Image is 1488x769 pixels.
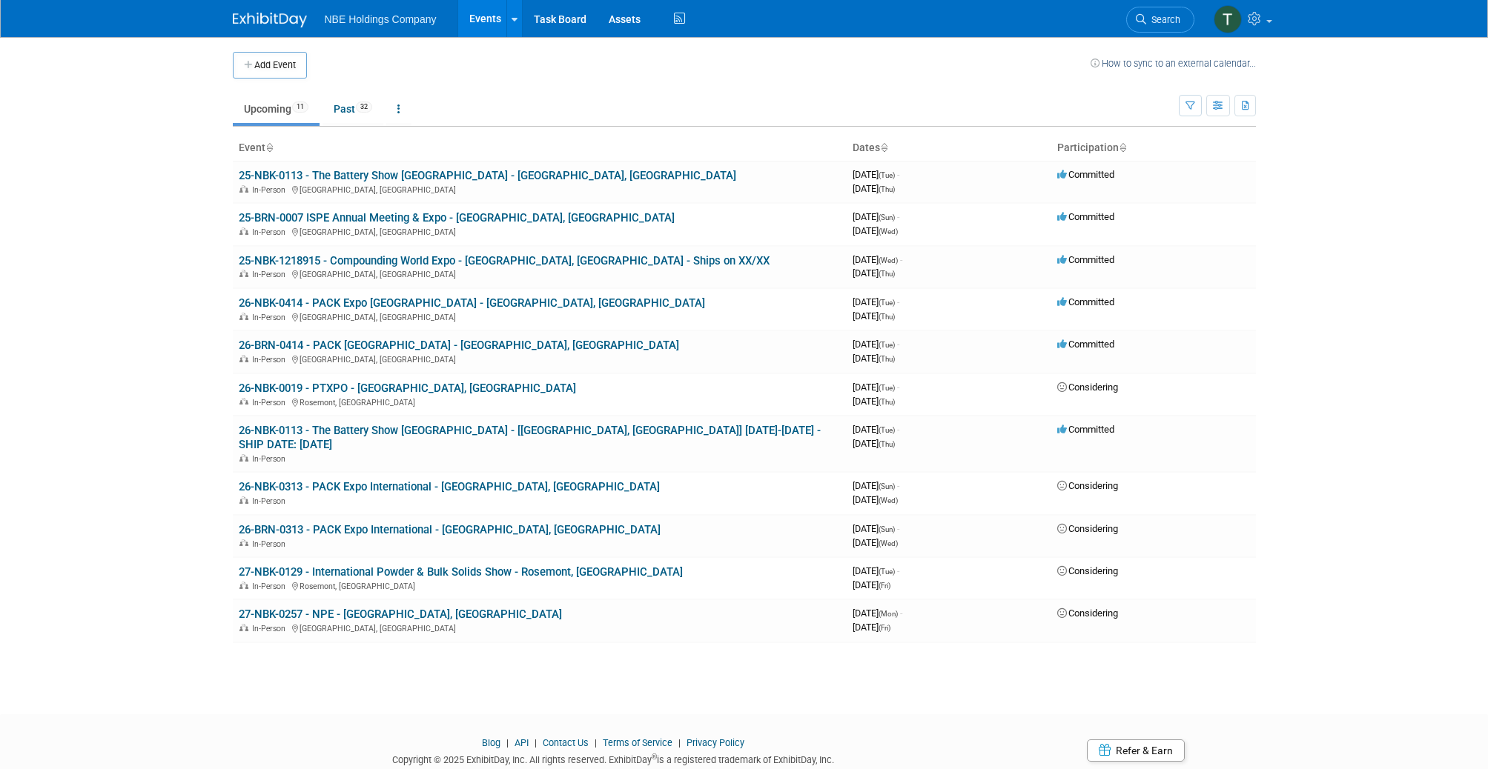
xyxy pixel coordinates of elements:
[879,355,895,363] span: (Thu)
[853,254,902,265] span: [DATE]
[1057,424,1114,435] span: Committed
[897,339,899,350] span: -
[323,95,383,123] a: Past32
[687,737,744,748] a: Privacy Policy
[897,565,899,576] span: -
[1119,142,1126,153] a: Sort by Participation Type
[879,398,895,406] span: (Thu)
[847,136,1051,161] th: Dates
[853,622,890,633] span: [DATE]
[853,565,899,576] span: [DATE]
[879,610,898,618] span: (Mon)
[853,211,899,222] span: [DATE]
[233,52,307,79] button: Add Event
[239,225,841,237] div: [GEOGRAPHIC_DATA], [GEOGRAPHIC_DATA]
[239,582,248,589] img: In-Person Event
[356,101,372,113] span: 32
[239,339,679,352] a: 26-BRN-0414 - PACK [GEOGRAPHIC_DATA] - [GEOGRAPHIC_DATA], [GEOGRAPHIC_DATA]
[853,296,899,307] span: [DATE]
[879,496,898,505] span: (Wed)
[239,424,821,451] a: 26-NBK-0113 - The Battery Show [GEOGRAPHIC_DATA] - [[GEOGRAPHIC_DATA], [GEOGRAPHIC_DATA]] [DATE]-...
[239,480,660,493] a: 26-NBK-0313 - PACK Expo International - [GEOGRAPHIC_DATA], [GEOGRAPHIC_DATA]
[233,750,995,767] div: Copyright © 2025 ExhibitDay, Inc. All rights reserved. ExhibitDay is a registered trademark of Ex...
[239,622,841,633] div: [GEOGRAPHIC_DATA], [GEOGRAPHIC_DATA]
[853,225,898,236] span: [DATE]
[879,482,895,490] span: (Sun)
[853,169,899,180] span: [DATE]
[853,607,902,619] span: [DATE]
[239,624,248,631] img: In-Person Event
[239,254,770,267] a: 25-NBK-1218915 - Compounding World Expo - [GEOGRAPHIC_DATA], [GEOGRAPHIC_DATA] - Ships on XX/XX
[879,539,898,547] span: (Wed)
[853,353,895,364] span: [DATE]
[879,624,890,632] span: (Fri)
[1091,58,1256,69] a: How to sync to an external calendar...
[239,353,841,364] div: [GEOGRAPHIC_DATA], [GEOGRAPHIC_DATA]
[853,424,899,435] span: [DATE]
[239,296,705,310] a: 26-NBK-0414 - PACK Expo [GEOGRAPHIC_DATA] - [GEOGRAPHIC_DATA], [GEOGRAPHIC_DATA]
[252,270,290,279] span: In-Person
[252,582,290,591] span: In-Person
[543,737,589,748] a: Contact Us
[603,737,672,748] a: Terms of Service
[853,537,898,548] span: [DATE]
[879,185,895,193] span: (Thu)
[879,256,898,264] span: (Wed)
[325,13,437,25] span: NBE Holdings Company
[239,496,248,504] img: In-Person Event
[900,254,902,265] span: -
[233,136,847,161] th: Event
[879,313,895,321] span: (Thu)
[1214,5,1242,33] img: Tim Wiersma
[252,355,290,364] span: In-Person
[1057,254,1114,265] span: Committed
[252,454,290,464] span: In-Person
[239,227,248,235] img: In-Person Event
[252,185,290,195] span: In-Person
[853,310,895,322] span: [DATE]
[233,95,320,123] a: Upcoming11
[879,299,895,307] span: (Tue)
[897,424,899,435] span: -
[239,382,576,395] a: 26-NBK-0019 - PTXPO - [GEOGRAPHIC_DATA], [GEOGRAPHIC_DATA]
[531,737,540,748] span: |
[1057,339,1114,350] span: Committed
[515,737,529,748] a: API
[252,398,290,407] span: In-Person
[897,169,899,180] span: -
[1057,607,1118,619] span: Considering
[897,211,899,222] span: -
[1057,211,1114,222] span: Committed
[897,480,899,491] span: -
[879,341,895,349] span: (Tue)
[1057,169,1114,180] span: Committed
[880,142,887,153] a: Sort by Start Date
[1126,7,1194,33] a: Search
[265,142,273,153] a: Sort by Event Name
[879,227,898,236] span: (Wed)
[239,313,248,320] img: In-Person Event
[897,523,899,534] span: -
[252,539,290,549] span: In-Person
[239,607,562,621] a: 27-NBK-0257 - NPE - [GEOGRAPHIC_DATA], [GEOGRAPHIC_DATA]
[853,339,899,350] span: [DATE]
[853,480,899,491] span: [DATE]
[853,267,895,279] span: [DATE]
[1057,480,1118,491] span: Considering
[252,227,290,237] span: In-Person
[853,438,895,449] span: [DATE]
[591,737,601,748] span: |
[853,396,895,407] span: [DATE]
[1057,296,1114,307] span: Committed
[879,567,895,576] span: (Tue)
[239,565,683,579] a: 27-NBK-0129 - International Powder & Bulk Solids Show - Rosemont, [GEOGRAPHIC_DATA]
[853,579,890,590] span: [DATE]
[503,737,512,748] span: |
[233,13,307,27] img: ExhibitDay
[853,523,899,534] span: [DATE]
[652,753,657,761] sup: ®
[879,270,895,278] span: (Thu)
[239,267,841,279] div: [GEOGRAPHIC_DATA], [GEOGRAPHIC_DATA]
[239,523,661,536] a: 26-BRN-0313 - PACK Expo International - [GEOGRAPHIC_DATA], [GEOGRAPHIC_DATA]
[239,539,248,547] img: In-Person Event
